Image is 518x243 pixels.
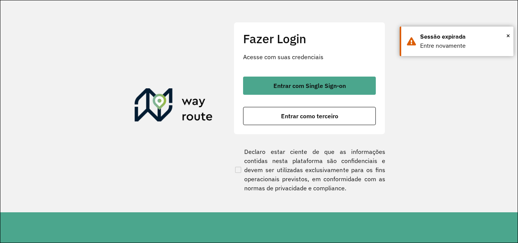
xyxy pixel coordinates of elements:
[273,83,346,89] span: Entrar com Single Sign-on
[506,30,510,41] button: Close
[506,30,510,41] span: ×
[135,88,213,125] img: Roteirizador AmbevTech
[243,77,376,95] button: button
[420,41,508,50] div: Entre novamente
[243,31,376,46] h2: Fazer Login
[243,52,376,61] p: Acesse com suas credenciais
[420,32,508,41] div: Sessão expirada
[234,147,385,193] label: Declaro estar ciente de que as informações contidas nesta plataforma são confidenciais e devem se...
[281,113,338,119] span: Entrar como terceiro
[243,107,376,125] button: button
